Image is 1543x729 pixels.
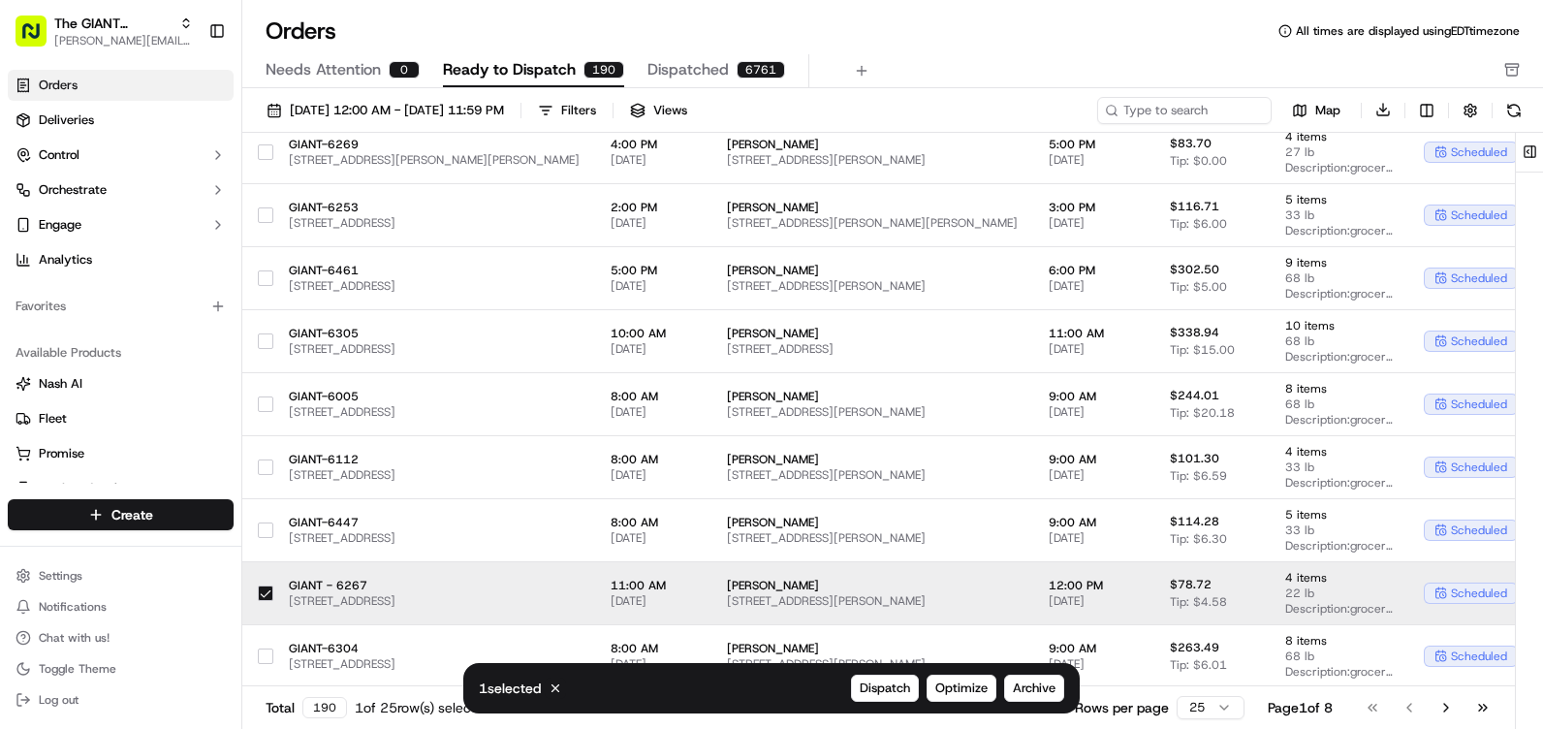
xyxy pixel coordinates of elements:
[727,593,1018,609] span: [STREET_ADDRESS][PERSON_NAME]
[39,480,132,497] span: Product Catalog
[611,278,696,294] span: [DATE]
[66,185,318,205] div: Start new chat
[1285,207,1393,223] span: 33 lb
[8,403,234,434] button: Fleet
[8,438,234,469] button: Promise
[39,599,107,615] span: Notifications
[727,263,1018,278] span: [PERSON_NAME]
[611,341,696,357] span: [DATE]
[611,326,696,341] span: 10:00 AM
[1285,333,1393,349] span: 68 lb
[1049,593,1139,609] span: [DATE]
[1170,657,1227,673] span: Tip: $6.01
[1075,698,1169,717] p: Rows per page
[1170,262,1219,277] span: $302.50
[156,273,319,308] a: 💻API Documentation
[1285,507,1393,523] span: 5 items
[54,14,172,33] button: The GIANT Company
[611,137,696,152] span: 4:00 PM
[1285,586,1393,601] span: 22 lb
[19,283,35,299] div: 📗
[1170,136,1212,151] span: $83.70
[727,515,1018,530] span: [PERSON_NAME]
[1049,530,1139,546] span: [DATE]
[1049,341,1139,357] span: [DATE]
[1170,405,1235,421] span: Tip: $20.18
[1285,318,1393,333] span: 10 items
[289,341,580,357] span: [STREET_ADDRESS]
[1170,342,1235,358] span: Tip: $15.00
[8,562,234,589] button: Settings
[8,140,234,171] button: Control
[1170,216,1227,232] span: Tip: $6.00
[529,97,605,124] button: Filters
[289,641,580,656] span: GIANT-6304
[1049,641,1139,656] span: 9:00 AM
[1285,601,1393,617] span: Description: grocery bags
[19,78,353,109] p: Welcome 👋
[19,19,58,58] img: Nash
[1285,349,1393,364] span: Description: grocery bags
[16,375,226,393] a: Nash AI
[39,111,94,129] span: Deliveries
[1170,577,1212,592] span: $78.72
[16,480,226,497] a: Product Catalog
[1285,396,1393,412] span: 68 lb
[1279,99,1353,122] button: Map
[1170,640,1219,655] span: $263.49
[1285,160,1393,175] span: Description: grocery bags
[1049,404,1139,420] span: [DATE]
[355,698,494,717] div: 1 of 25 row(s) selected.
[727,137,1018,152] span: [PERSON_NAME]
[727,389,1018,404] span: [PERSON_NAME]
[1049,326,1139,341] span: 11:00 AM
[1285,192,1393,207] span: 5 items
[50,125,349,145] input: Got a question? Start typing here...
[727,530,1018,546] span: [STREET_ADDRESS][PERSON_NAME]
[1285,633,1393,649] span: 8 items
[330,191,353,214] button: Start new chat
[611,200,696,215] span: 2:00 PM
[289,530,580,546] span: [STREET_ADDRESS]
[647,58,729,81] span: Dispatched
[8,499,234,530] button: Create
[611,263,696,278] span: 5:00 PM
[8,624,234,651] button: Chat with us!
[1285,286,1393,301] span: Description: grocery bags
[851,675,919,702] button: Dispatch
[1170,388,1219,403] span: $244.01
[39,375,82,393] span: Nash AI
[1285,523,1393,538] span: 33 lb
[611,389,696,404] span: 8:00 AM
[1170,451,1219,466] span: $101.30
[8,244,234,275] a: Analytics
[8,337,234,368] div: Available Products
[611,656,696,672] span: [DATE]
[1285,649,1393,664] span: 68 lb
[266,58,381,81] span: Needs Attention
[860,680,910,697] span: Dispatch
[1049,578,1139,593] span: 12:00 PM
[1049,656,1139,672] span: [DATE]
[289,263,580,278] span: GIANT-6461
[66,205,245,220] div: We're available if you need us!
[1049,278,1139,294] span: [DATE]
[1049,215,1139,231] span: [DATE]
[16,445,226,462] a: Promise
[1170,594,1227,610] span: Tip: $4.58
[1285,144,1393,160] span: 27 lb
[39,692,79,708] span: Log out
[1285,664,1393,680] span: Description: grocery bags
[1451,270,1507,286] span: scheduled
[1049,389,1139,404] span: 9:00 AM
[1451,333,1507,349] span: scheduled
[621,97,696,124] button: Views
[583,61,624,79] div: 190
[1170,531,1227,547] span: Tip: $6.30
[111,505,153,524] span: Create
[8,291,234,322] div: Favorites
[727,215,1018,231] span: [STREET_ADDRESS][PERSON_NAME][PERSON_NAME]
[727,578,1018,593] span: [PERSON_NAME]
[653,102,687,119] span: Views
